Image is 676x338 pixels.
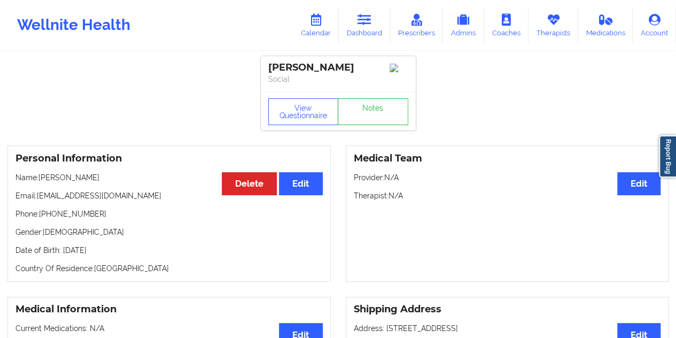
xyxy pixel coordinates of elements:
[354,190,661,201] p: Therapist: N/A
[15,152,323,165] h3: Personal Information
[222,172,277,195] button: Delete
[484,7,529,43] a: Coaches
[15,227,323,237] p: Gender: [DEMOGRAPHIC_DATA]
[268,74,408,84] p: Social
[390,7,443,43] a: Prescribers
[15,209,323,219] p: Phone: [PHONE_NUMBER]
[15,190,323,201] p: Email: [EMAIL_ADDRESS][DOMAIN_NAME]
[15,323,323,334] p: Current Medications: N/A
[659,135,676,178] a: Report Bug
[268,62,408,74] div: [PERSON_NAME]
[15,245,323,256] p: Date of Birth: [DATE]
[578,7,633,43] a: Medications
[354,303,661,316] h3: Shipping Address
[354,323,661,334] p: Address: [STREET_ADDRESS]
[617,172,661,195] button: Edit
[390,64,408,72] img: Image%2Fplaceholer-image.png
[15,263,323,274] p: Country Of Residence: [GEOGRAPHIC_DATA]
[15,303,323,316] h3: Medical Information
[268,98,339,125] button: View Questionnaire
[354,152,661,165] h3: Medical Team
[293,7,339,43] a: Calendar
[442,7,484,43] a: Admins
[339,7,390,43] a: Dashboard
[338,98,408,125] a: Notes
[529,7,578,43] a: Therapists
[354,172,661,183] p: Provider: N/A
[633,7,676,43] a: Account
[15,172,323,183] p: Name: [PERSON_NAME]
[279,172,322,195] button: Edit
